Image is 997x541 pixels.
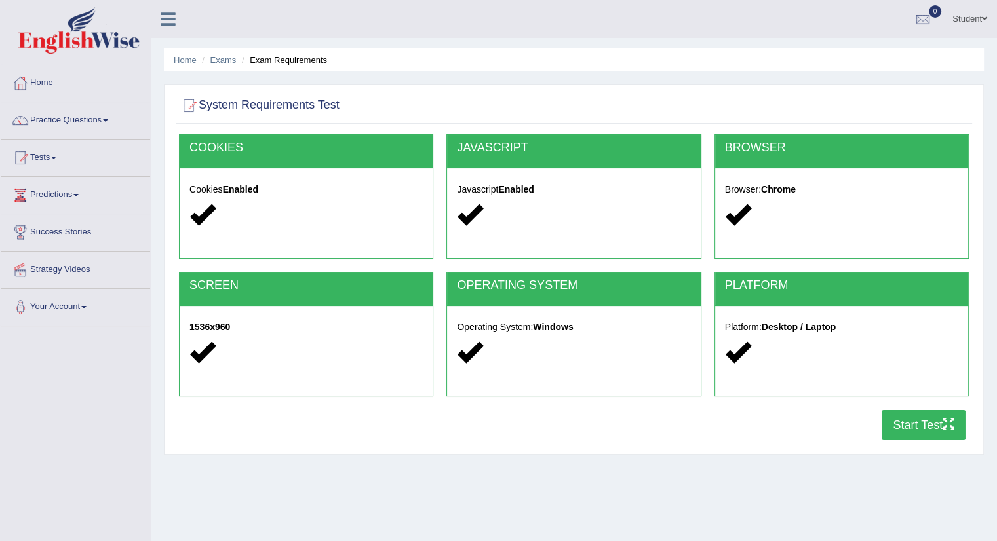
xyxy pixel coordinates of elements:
[533,322,573,332] strong: Windows
[725,322,958,332] h5: Platform:
[761,184,796,195] strong: Chrome
[457,279,690,292] h2: OPERATING SYSTEM
[1,65,150,98] a: Home
[1,252,150,284] a: Strategy Videos
[189,279,423,292] h2: SCREEN
[725,141,958,155] h2: BROWSER
[1,102,150,135] a: Practice Questions
[498,184,534,195] strong: Enabled
[179,96,340,115] h2: System Requirements Test
[457,185,690,195] h5: Javascript
[725,279,958,292] h2: PLATFORM
[189,141,423,155] h2: COOKIES
[189,185,423,195] h5: Cookies
[1,140,150,172] a: Tests
[725,185,958,195] h5: Browser:
[1,177,150,210] a: Predictions
[1,214,150,247] a: Success Stories
[929,5,942,18] span: 0
[210,55,237,65] a: Exams
[239,54,327,66] li: Exam Requirements
[174,55,197,65] a: Home
[457,322,690,332] h5: Operating System:
[882,410,966,440] button: Start Test
[223,184,258,195] strong: Enabled
[1,289,150,322] a: Your Account
[762,322,836,332] strong: Desktop / Laptop
[189,322,230,332] strong: 1536x960
[457,141,690,155] h2: JAVASCRIPT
